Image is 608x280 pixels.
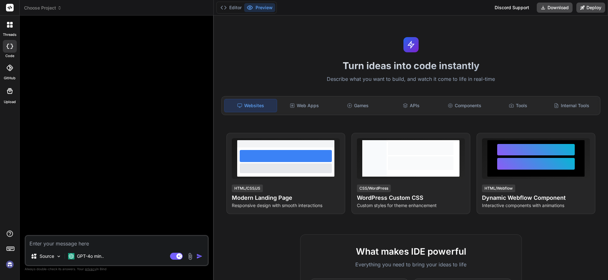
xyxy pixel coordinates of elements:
div: HTML/CSS/JS [232,185,263,192]
h2: What makes IDE powerful [311,245,511,258]
p: Always double-check its answers. Your in Bind [25,266,209,272]
button: Download [537,3,573,13]
div: Web Apps [278,99,331,112]
label: Upload [4,99,16,105]
div: Games [332,99,384,112]
label: GitHub [4,75,16,81]
h1: Turn ideas into code instantly [218,60,604,71]
div: Internal Tools [545,99,598,112]
p: Interactive components with animations [482,202,590,209]
button: Preview [244,3,275,12]
img: Pick Models [56,254,61,259]
p: Custom styles for theme enhancement [357,202,465,209]
h4: WordPress Custom CSS [357,193,465,202]
p: Everything you need to bring your ideas to life [311,261,511,268]
div: Components [439,99,491,112]
div: Websites [224,99,277,112]
button: Editor [218,3,244,12]
p: Responsive design with smooth interactions [232,202,340,209]
span: privacy [85,267,96,271]
p: Source [40,253,54,259]
div: Tools [492,99,544,112]
label: code [5,53,14,59]
img: GPT-4o mini [68,253,74,259]
label: threads [3,32,16,37]
img: signin [4,259,15,270]
button: Deploy [576,3,605,13]
img: icon [196,253,203,259]
div: Discord Support [491,3,533,13]
h4: Modern Landing Page [232,193,340,202]
h4: Dynamic Webflow Component [482,193,590,202]
p: Describe what you want to build, and watch it come to life in real-time [218,75,604,83]
div: APIs [385,99,437,112]
p: GPT-4o min.. [77,253,104,259]
span: Choose Project [24,5,62,11]
img: attachment [187,253,194,260]
div: HTML/Webflow [482,185,515,192]
div: CSS/WordPress [357,185,391,192]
